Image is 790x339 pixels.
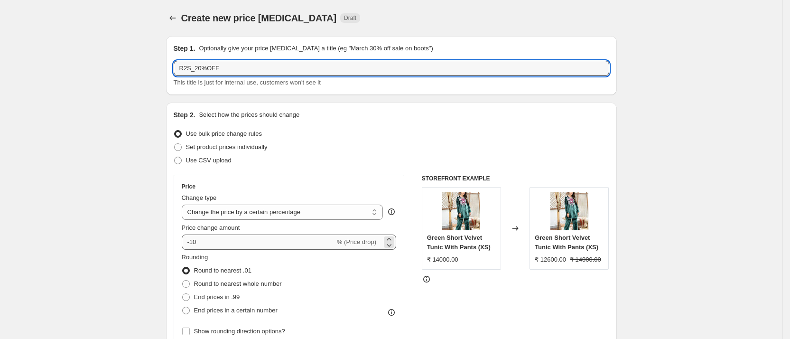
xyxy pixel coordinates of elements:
h6: STOREFRONT EXAMPLE [422,175,609,182]
span: Round to nearest whole number [194,280,282,287]
img: DSC_0003-678618_80x.jpg [550,192,588,230]
span: Create new price [MEDICAL_DATA] [181,13,337,23]
span: End prices in .99 [194,293,240,301]
h2: Step 1. [174,44,195,53]
span: Show rounding direction options? [194,328,285,335]
p: Select how the prices should change [199,110,299,120]
input: 30% off holiday sale [174,61,609,76]
input: -15 [182,235,335,250]
h3: Price [182,183,195,190]
p: Optionally give your price [MEDICAL_DATA] a title (eg "March 30% off sale on boots") [199,44,433,53]
button: Price change jobs [166,11,179,25]
span: Draft [344,14,356,22]
h2: Step 2. [174,110,195,120]
span: Price change amount [182,224,240,231]
span: Change type [182,194,217,201]
span: Round to nearest .01 [194,267,251,274]
span: This title is just for internal use, customers won't see it [174,79,321,86]
span: Set product prices individually [186,143,268,151]
span: Green Short Velvet Tunic With Pants (XS) [427,234,491,251]
span: Green Short Velvet Tunic With Pants (XS) [535,234,598,251]
img: DSC_0003-678618_80x.jpg [442,192,480,230]
span: % (Price drop) [337,238,376,245]
span: Use CSV upload [186,157,232,164]
div: help [387,207,396,217]
span: ₹ 14000.00 [427,256,458,263]
span: ₹ 12600.00 [535,256,566,263]
span: Use bulk price change rules [186,130,262,137]
span: End prices in a certain number [194,307,278,314]
span: ₹ 14000.00 [570,256,601,263]
span: Rounding [182,254,208,261]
